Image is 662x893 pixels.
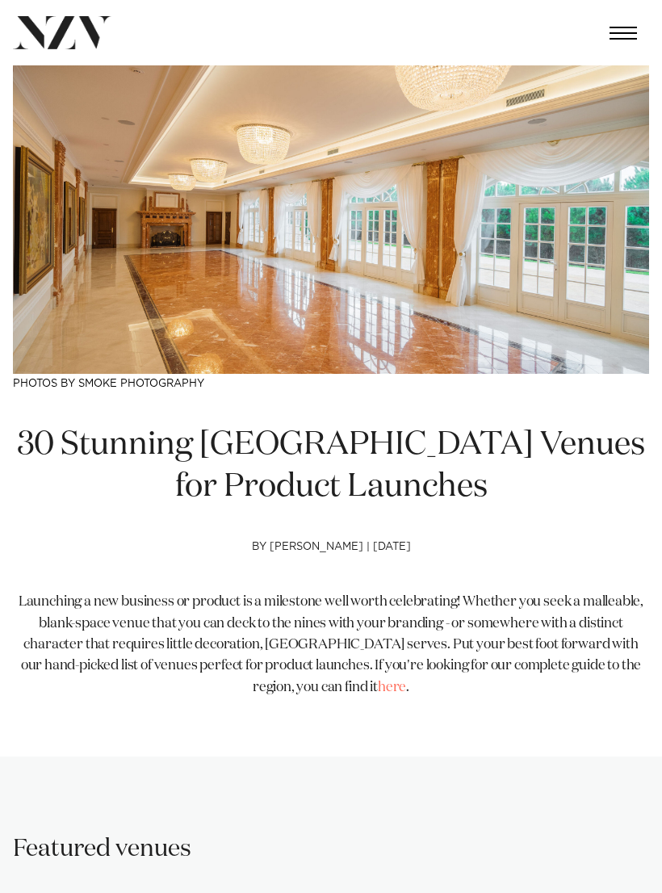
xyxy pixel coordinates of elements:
a: Photos by Smoke Photography [13,379,204,389]
h1: 30 Stunning [GEOGRAPHIC_DATA] Venues for Product Launches [13,424,649,509]
h2: Featured venues [13,834,191,866]
img: 30 Stunning Auckland Venues for Product Launches [13,65,649,374]
img: nzv-logo.png [13,16,111,49]
h4: by [PERSON_NAME] | [DATE] [13,541,649,593]
span: Launching a new business or product is a milestone well worth celebrating! Whether you seek a mal... [19,595,643,694]
a: here [378,681,406,694]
